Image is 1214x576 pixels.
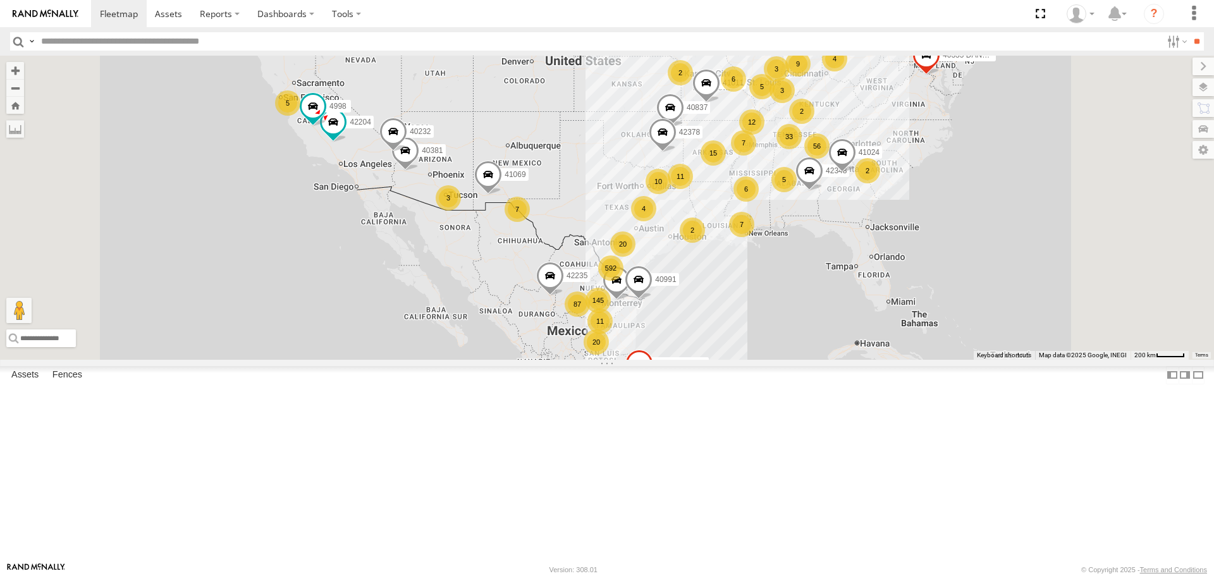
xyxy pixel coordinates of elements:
[505,197,530,222] div: 7
[771,167,797,192] div: 5
[1144,4,1164,24] i: ?
[1039,352,1127,358] span: Map data ©2025 Google, INEGI
[5,367,45,384] label: Assets
[655,275,676,284] span: 40991
[822,46,847,71] div: 4
[329,102,346,111] span: 4998
[785,51,811,77] div: 9
[701,140,726,166] div: 15
[7,563,65,576] a: Visit our Website
[436,185,461,211] div: 3
[733,176,759,202] div: 6
[567,271,587,280] span: 42235
[769,78,795,103] div: 3
[1166,366,1179,384] label: Dock Summary Table to the Left
[804,133,830,159] div: 56
[668,60,693,85] div: 2
[764,56,789,82] div: 3
[1081,566,1207,573] div: © Copyright 2025 -
[275,90,300,116] div: 5
[680,218,705,243] div: 2
[943,51,998,60] span: 40335 DAÑADO
[789,99,814,124] div: 2
[1140,566,1207,573] a: Terms and Conditions
[631,196,656,221] div: 4
[646,169,671,194] div: 10
[1195,352,1208,357] a: Terms (opens in new tab)
[729,212,754,237] div: 7
[731,130,756,156] div: 7
[549,566,598,573] div: Version: 308.01
[1192,366,1205,384] label: Hide Summary Table
[1062,4,1099,23] div: Michael Sanchez
[679,128,700,137] span: 42378
[776,124,802,149] div: 33
[826,166,847,175] span: 42348
[598,255,623,281] div: 592
[610,231,635,257] div: 20
[1179,366,1191,384] label: Dock Summary Table to the Right
[6,120,24,138] label: Measure
[977,351,1031,360] button: Keyboard shortcuts
[1162,32,1189,51] label: Search Filter Options
[565,291,590,317] div: 87
[587,309,613,334] div: 11
[721,66,746,92] div: 6
[505,171,525,180] span: 41069
[422,147,443,156] span: 40381
[410,128,431,137] span: 40232
[739,109,764,135] div: 12
[1131,351,1189,360] button: Map Scale: 200 km per 42 pixels
[46,367,89,384] label: Fences
[859,148,880,157] span: 41024
[350,118,371,126] span: 42204
[656,359,741,368] span: 42313 PERDIDO 102025
[749,74,775,99] div: 5
[855,158,880,183] div: 2
[584,329,609,355] div: 20
[687,104,708,113] span: 40837
[1134,352,1156,358] span: 200 km
[6,298,32,323] button: Drag Pegman onto the map to open Street View
[586,288,611,313] div: 145
[13,9,78,18] img: rand-logo.svg
[6,62,24,79] button: Zoom in
[27,32,37,51] label: Search Query
[6,97,24,114] button: Zoom Home
[6,79,24,97] button: Zoom out
[1193,141,1214,159] label: Map Settings
[668,164,693,189] div: 11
